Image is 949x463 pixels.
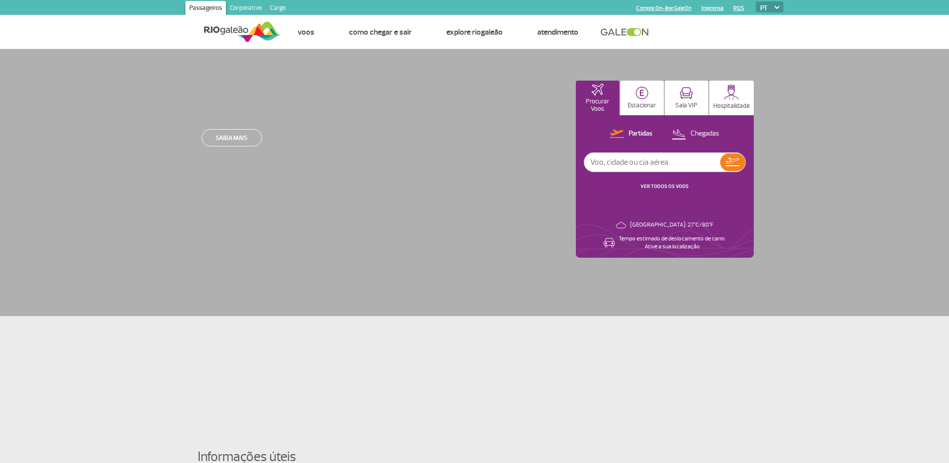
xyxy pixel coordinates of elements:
img: airplaneHomeActive.svg [592,84,604,95]
a: Como chegar e sair [349,27,412,37]
p: Procurar Voos [581,98,614,113]
input: Voo, cidade ou cia aérea [584,153,720,172]
p: Partidas [629,129,652,139]
p: Tempo estimado de deslocamento de carro: Ative a sua localização [619,235,726,251]
a: Passageiros [185,1,226,17]
a: Atendimento [537,27,578,37]
img: hospitality.svg [724,85,739,100]
a: Cargo [266,1,290,17]
a: Saiba mais [202,129,262,146]
button: Estacionar [620,81,664,115]
button: Procurar Voos [576,81,619,115]
button: Hospitalidade [709,81,754,115]
a: Compra On-line GaleOn [636,5,691,11]
a: Corporativo [226,1,266,17]
button: VER TODOS OS VOOS [638,183,691,190]
button: Chegadas [669,128,722,140]
a: Imprensa [701,5,724,11]
a: VER TODOS OS VOOS [641,183,689,189]
img: carParkingHome.svg [636,87,648,99]
p: [GEOGRAPHIC_DATA]: 27°C/80°F [630,221,713,229]
a: Explore RIOgaleão [446,27,503,37]
a: RQS [733,5,744,11]
img: vipRoom.svg [680,87,693,99]
p: Sala VIP [675,102,697,109]
button: Sala VIP [665,81,708,115]
p: Chegadas [690,129,719,139]
p: Estacionar [628,102,656,109]
a: Voos [298,27,314,37]
p: Hospitalidade [713,102,750,110]
button: Partidas [607,128,655,140]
